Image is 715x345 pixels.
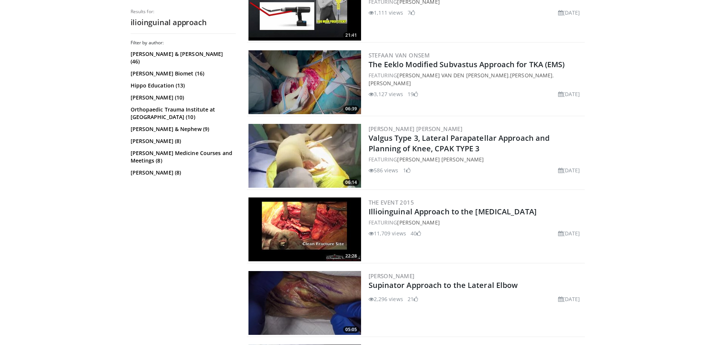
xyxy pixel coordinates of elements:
a: [PERSON_NAME] [397,219,440,226]
li: [DATE] [558,295,580,303]
li: 3,127 views [369,90,403,98]
a: 06:39 [248,50,361,114]
a: Supinator Approach to the Lateral Elbow [369,280,518,290]
a: [PERSON_NAME] [PERSON_NAME] [397,156,484,163]
li: [DATE] [558,229,580,237]
div: FEATURING [369,218,583,226]
li: 19 [408,90,418,98]
img: c5f96676-a706-49ef-b086-d1c353608d6f.300x170_q85_crop-smart_upscale.jpg [248,197,361,261]
a: [PERSON_NAME] Biomet (16) [131,70,234,77]
a: [PERSON_NAME] VAN DEN [PERSON_NAME] [397,72,509,79]
a: 05:05 [248,271,361,335]
img: bdc91a09-7213-4c10-9ff3-ac6f385ff702.300x170_q85_crop-smart_upscale.jpg [248,50,361,114]
a: [PERSON_NAME] [369,80,411,87]
a: Orthopaedic Trauma Institute at [GEOGRAPHIC_DATA] (10) [131,106,234,121]
div: FEATURING [369,155,583,163]
a: [PERSON_NAME] (8) [131,137,234,145]
a: [PERSON_NAME] (8) [131,169,234,176]
a: Hippo Education (13) [131,82,234,89]
a: [PERSON_NAME] & Nephew (9) [131,125,234,133]
a: [PERSON_NAME] Medicine Courses and Meetings (8) [131,149,234,164]
img: e0e11e79-22c3-426b-b8cb-9aa531e647cc.300x170_q85_crop-smart_upscale.jpg [248,124,361,188]
span: 22:28 [343,253,359,259]
li: 7 [408,9,415,17]
li: 21 [408,295,418,303]
li: 11,709 views [369,229,406,237]
a: 22:28 [248,197,361,261]
a: The Event 2015 [369,199,414,206]
a: Valgus Type 3, Lateral Parapatellar Approach and Planning of Knee, CPAK TYPE 3 [369,133,550,154]
li: 1 [403,166,411,174]
p: Results for: [131,9,236,15]
li: [DATE] [558,166,580,174]
li: [DATE] [558,90,580,98]
span: 06:39 [343,105,359,112]
a: [PERSON_NAME] [369,272,415,280]
a: 06:14 [248,124,361,188]
a: Illioinguinal Approach to the [MEDICAL_DATA] [369,206,537,217]
span: 05:05 [343,326,359,333]
a: [PERSON_NAME] [510,72,552,79]
h2: ilioinguinal approach [131,18,236,27]
a: [PERSON_NAME] [PERSON_NAME] [369,125,463,133]
li: 2,296 views [369,295,403,303]
a: The Eeklo Modified Subvastus Approach for TKA (EMS) [369,59,565,69]
img: 6414459b-db47-488b-b83a-fc171803b0b4.300x170_q85_crop-smart_upscale.jpg [248,271,361,335]
li: 586 views [369,166,399,174]
h3: Filter by author: [131,40,236,46]
li: 40 [411,229,421,237]
a: [PERSON_NAME] & [PERSON_NAME] (46) [131,50,234,65]
div: FEATURING , , [369,71,583,87]
span: 06:14 [343,179,359,186]
li: [DATE] [558,9,580,17]
a: stefaan van onsem [369,51,430,59]
li: 1,111 views [369,9,403,17]
a: [PERSON_NAME] (10) [131,94,234,101]
span: 21:41 [343,32,359,39]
